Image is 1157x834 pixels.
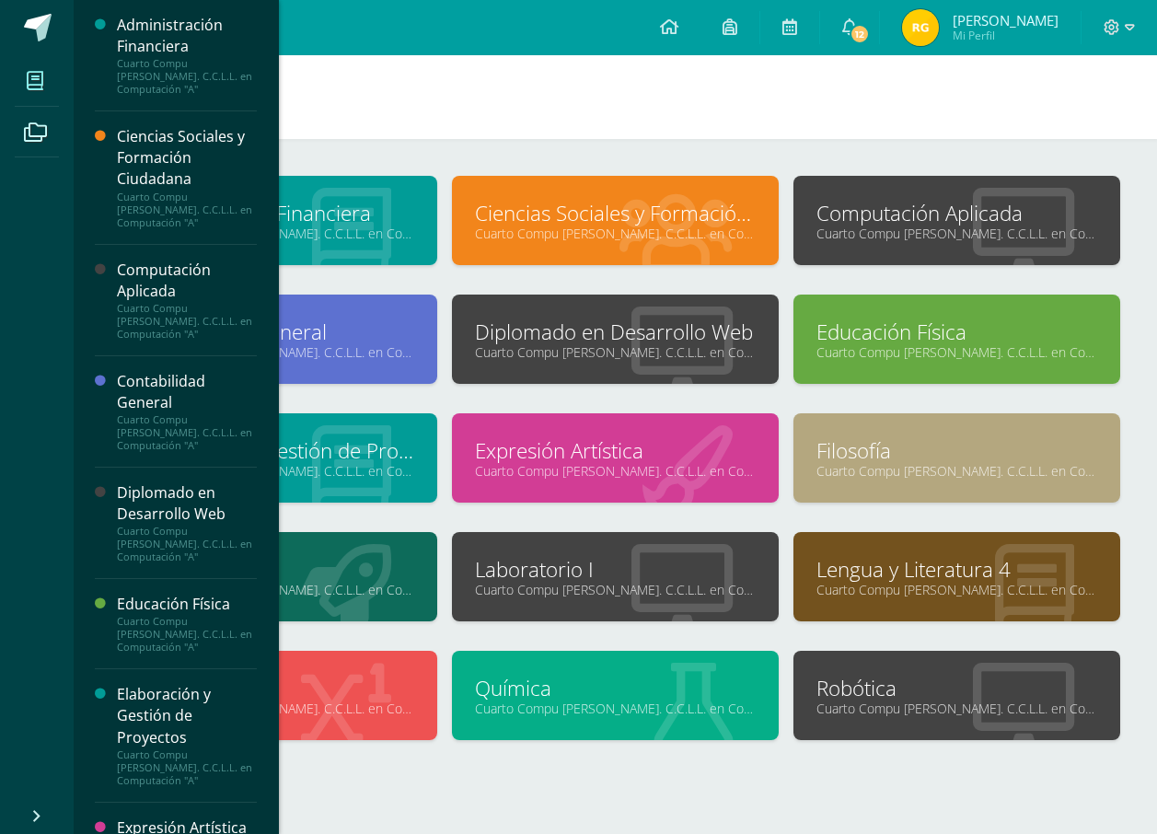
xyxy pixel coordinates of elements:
[816,318,1097,346] a: Educación Física
[117,594,257,654] a: Educación FísicaCuarto Compu [PERSON_NAME]. C.C.L.L. en Computación "A"
[953,28,1059,43] span: Mi Perfil
[816,462,1097,480] a: Cuarto Compu [PERSON_NAME]. C.C.L.L. en Computación "A"
[117,684,257,747] div: Elaboración y Gestión de Proyectos
[902,9,939,46] img: 4bdc64d4382e1202ccde2b187697ea59.png
[475,343,756,361] a: Cuarto Compu [PERSON_NAME]. C.C.L.L. en Computación "A"
[816,555,1097,584] a: Lengua y Literatura 4
[117,15,257,96] a: Administración FinancieraCuarto Compu [PERSON_NAME]. C.C.L.L. en Computación "A"
[816,700,1097,717] a: Cuarto Compu [PERSON_NAME]. C.C.L.L. en Computación "A"
[117,191,257,229] div: Cuarto Compu [PERSON_NAME]. C.C.L.L. en Computación "A"
[816,581,1097,598] a: Cuarto Compu [PERSON_NAME]. C.C.L.L. en Computación "A"
[475,555,756,584] a: Laboratorio I
[117,371,257,452] a: Contabilidad GeneralCuarto Compu [PERSON_NAME]. C.C.L.L. en Computación "A"
[117,615,257,654] div: Cuarto Compu [PERSON_NAME]. C.C.L.L. en Computación "A"
[475,462,756,480] a: Cuarto Compu [PERSON_NAME]. C.C.L.L. en Computación "A"
[117,413,257,452] div: Cuarto Compu [PERSON_NAME]. C.C.L.L. en Computación "A"
[475,674,756,702] a: Química
[475,199,756,227] a: Ciencias Sociales y Formación Ciudadana
[117,684,257,786] a: Elaboración y Gestión de ProyectosCuarto Compu [PERSON_NAME]. C.C.L.L. en Computación "A"
[475,700,756,717] a: Cuarto Compu [PERSON_NAME]. C.C.L.L. en Computación "A"
[475,581,756,598] a: Cuarto Compu [PERSON_NAME]. C.C.L.L. en Computación "A"
[117,525,257,563] div: Cuarto Compu [PERSON_NAME]. C.C.L.L. en Computación "A"
[816,199,1097,227] a: Computación Aplicada
[117,126,257,190] div: Ciencias Sociales y Formación Ciudadana
[117,15,257,57] div: Administración Financiera
[475,436,756,465] a: Expresión Artística
[816,343,1097,361] a: Cuarto Compu [PERSON_NAME]. C.C.L.L. en Computación "A"
[117,260,257,341] a: Computación AplicadaCuarto Compu [PERSON_NAME]. C.C.L.L. en Computación "A"
[816,436,1097,465] a: Filosofía
[475,225,756,242] a: Cuarto Compu [PERSON_NAME]. C.C.L.L. en Computación "A"
[850,24,870,44] span: 12
[117,482,257,525] div: Diplomado en Desarrollo Web
[816,225,1097,242] a: Cuarto Compu [PERSON_NAME]. C.C.L.L. en Computación "A"
[816,674,1097,702] a: Robótica
[117,594,257,615] div: Educación Física
[117,57,257,96] div: Cuarto Compu [PERSON_NAME]. C.C.L.L. en Computación "A"
[117,302,257,341] div: Cuarto Compu [PERSON_NAME]. C.C.L.L. en Computación "A"
[475,318,756,346] a: Diplomado en Desarrollo Web
[117,371,257,413] div: Contabilidad General
[117,260,257,302] div: Computación Aplicada
[117,482,257,563] a: Diplomado en Desarrollo WebCuarto Compu [PERSON_NAME]. C.C.L.L. en Computación "A"
[117,126,257,228] a: Ciencias Sociales y Formación CiudadanaCuarto Compu [PERSON_NAME]. C.C.L.L. en Computación "A"
[953,11,1059,29] span: [PERSON_NAME]
[117,748,257,787] div: Cuarto Compu [PERSON_NAME]. C.C.L.L. en Computación "A"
